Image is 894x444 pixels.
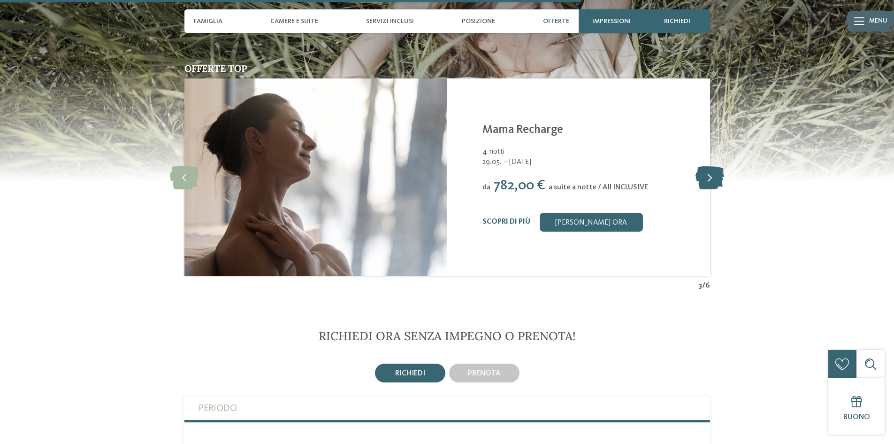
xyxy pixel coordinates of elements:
a: Mama Recharge [482,124,563,136]
img: Mama Recharge [184,78,447,276]
span: Buono [843,413,870,421]
span: Posizione [462,17,495,25]
span: Offerte top [184,62,247,74]
label: Periodo [199,397,696,420]
span: Camere e Suite [270,17,318,25]
span: 4 notti [482,148,504,156]
a: Buono [828,378,885,435]
a: [PERSON_NAME] ora [540,213,643,232]
span: 29.05. – [DATE] [482,157,698,167]
a: Scopri di più [482,218,530,226]
span: / [702,280,705,291]
span: 6 [705,280,710,291]
span: 782,00 € [494,179,545,193]
span: richiedi [395,370,425,377]
span: Servizi inclusi [366,17,414,25]
span: RICHIEDI ORA SENZA IMPEGNO O PRENOTA! [319,328,576,343]
span: da [482,184,490,191]
span: Famiglia [194,17,222,25]
a: prenota [447,362,521,384]
span: prenota [468,370,501,377]
span: Offerte [543,17,569,25]
span: richiedi [664,17,690,25]
span: Impressioni [592,17,631,25]
span: a suite a notte / All INCLUSIVE [549,184,648,191]
span: 3 [699,280,702,291]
